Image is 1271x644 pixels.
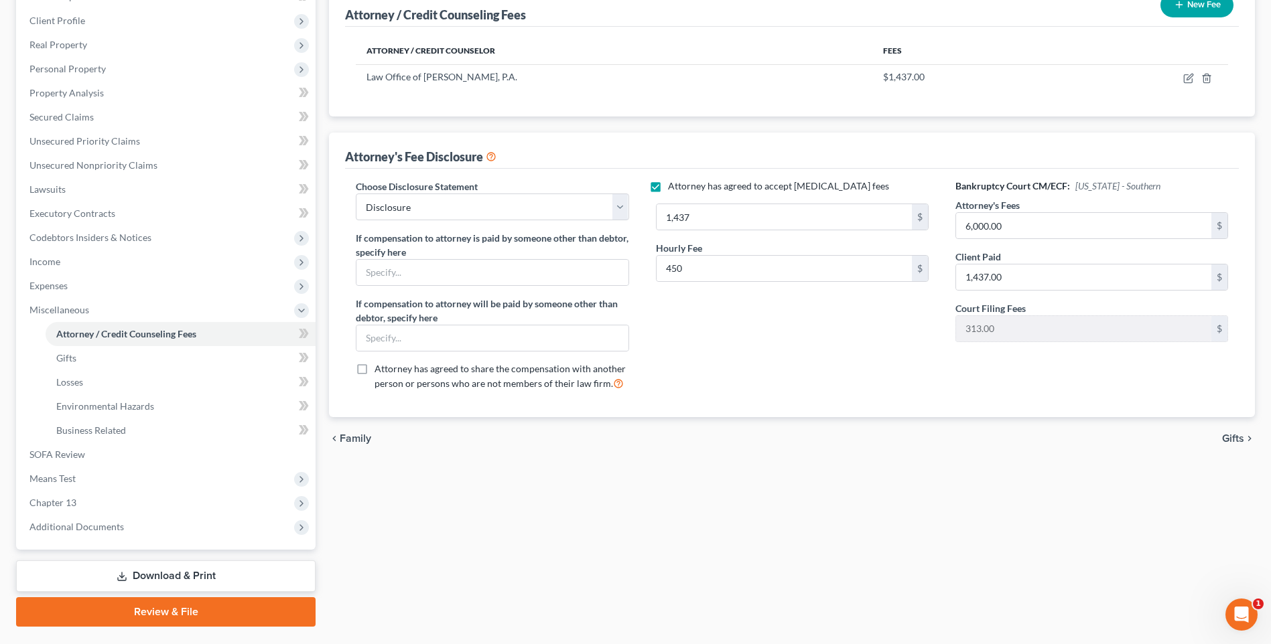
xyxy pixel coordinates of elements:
[29,497,76,508] span: Chapter 13
[29,183,66,195] span: Lawsuits
[657,204,912,230] input: 0.00
[13,169,239,183] p: Setting Up Your Firm
[29,208,115,219] span: Executory Contracts
[19,202,316,226] a: Executory Contracts
[956,213,1211,238] input: 0.00
[13,216,62,230] span: 18 articles
[19,177,316,202] a: Lawsuits
[1225,598,1258,631] iframe: Intercom live chat
[912,204,928,230] div: $
[19,442,316,467] a: SOFA Review
[46,370,316,394] a: Losses
[46,322,316,346] a: Attorney / Credit Counseling Fees
[9,33,259,60] input: Search for help
[29,63,106,74] span: Personal Property
[56,328,196,339] span: Attorney / Credit Counseling Fees
[1211,213,1227,238] div: $
[13,252,239,266] p: Pro+ and Whoa Features
[16,597,316,627] a: Review & File
[1244,433,1255,444] i: chevron_right
[345,7,526,23] div: Attorney / Credit Counseling Fees
[13,268,239,297] p: Check out the premium features that are exclusive to the Pro+ and Whoa Plans
[1211,264,1227,290] div: $
[366,46,495,56] span: Attorney / Credit Counselor
[46,418,316,442] a: Business Related
[956,264,1211,290] input: 0.00
[56,400,154,412] span: Environmental Hazards
[211,451,235,461] span: Help
[356,231,628,259] label: If compensation to attorney is paid by someone other than debtor, specify here
[29,135,140,147] span: Unsecured Priority Claims
[19,81,316,105] a: Property Analysis
[29,232,151,243] span: Codebtors Insiders & Notices
[912,256,928,281] div: $
[955,250,1001,264] label: Client Paid
[29,256,60,267] span: Income
[13,382,62,396] span: 69 articles
[340,433,371,444] span: Family
[329,433,371,444] button: chevron_left Family
[29,473,76,484] span: Means Test
[883,46,902,56] span: Fees
[29,521,124,532] span: Additional Documents
[29,39,87,50] span: Real Property
[56,424,126,436] span: Business Related
[29,111,94,123] span: Secured Claims
[19,153,316,177] a: Unsecured Nonpriority Claims
[179,418,268,471] button: Help
[13,351,239,380] p: Articles that answer common questions about completing the forms in NextChapter
[657,256,912,281] input: 0.00
[356,260,628,285] input: Specify...
[19,129,316,153] a: Unsecured Priority Claims
[46,394,316,418] a: Environmental Hazards
[366,71,517,82] span: Law Office of [PERSON_NAME], P.A.
[13,78,255,94] h2: 46 collections
[883,71,925,82] span: $1,437.00
[111,451,157,461] span: Messages
[29,280,68,291] span: Expenses
[356,297,628,325] label: If compensation to attorney will be paid by someone other than debtor, specify here
[956,316,1211,341] input: 0.00
[13,335,239,349] p: General and Miscellaneous Questions
[117,5,153,28] h1: Help
[955,301,1026,315] label: Court Filing Fees
[29,159,157,171] span: Unsecured Nonpriority Claims
[56,352,76,364] span: Gifts
[13,116,239,131] p: Getting Started
[356,179,478,193] label: Choose Disclosure Statement
[13,299,57,313] span: 8 articles
[29,15,85,26] span: Client Profile
[13,133,57,147] span: 7 articles
[356,325,628,351] input: Specify...
[955,198,1020,212] label: Attorney's Fees
[31,451,58,461] span: Home
[1222,433,1255,444] button: Gifts chevron_right
[13,185,239,214] p: Tips on setting up your firm's account in NextChapter
[955,179,1228,193] h6: Bankruptcy Court CM/ECF:
[29,449,85,460] span: SOFA Review
[1075,180,1160,191] span: [US_STATE] - Southern
[1211,316,1227,341] div: $
[16,560,316,592] a: Download & Print
[345,149,496,165] div: Attorney's Fee Disclosure
[1253,598,1264,609] span: 1
[1222,433,1244,444] span: Gifts
[56,376,83,388] span: Losses
[375,363,626,389] span: Attorney has agreed to share the compensation with another person or persons who are not members ...
[89,418,178,471] button: Messages
[329,433,340,444] i: chevron_left
[29,304,89,315] span: Miscellaneous
[29,87,104,98] span: Property Analysis
[46,346,316,370] a: Gifts
[19,105,316,129] a: Secured Claims
[9,33,259,60] div: Search for helpSearch for help
[668,180,889,191] span: Attorney has agreed to accept [MEDICAL_DATA] fees
[656,241,702,255] label: Hourly Fee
